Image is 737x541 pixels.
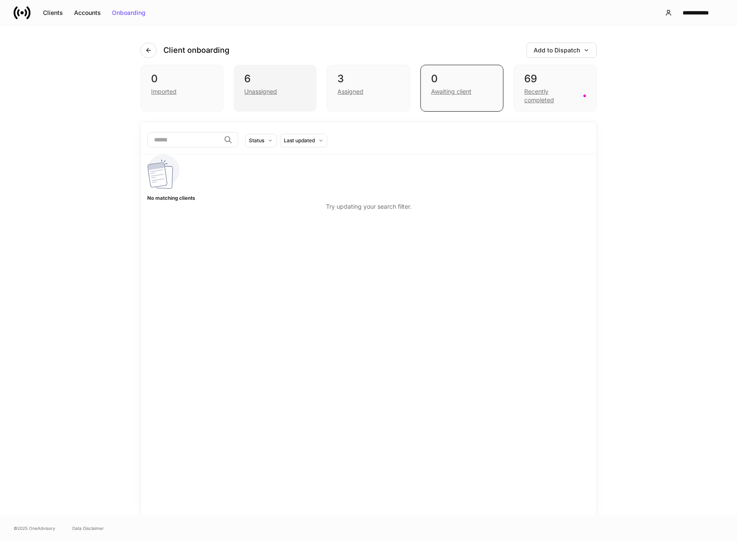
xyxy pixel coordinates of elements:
button: Last updated [280,134,327,147]
div: Status [249,136,264,144]
div: Awaiting client [431,87,471,96]
div: 0 [431,72,493,86]
div: 3 [337,72,399,86]
div: Clients [43,10,63,16]
button: Onboarding [106,6,151,20]
div: 0 [151,72,213,86]
div: 6Unassigned [234,65,317,112]
div: Assigned [337,87,363,96]
div: 6 [244,72,306,86]
div: 0Awaiting client [420,65,503,112]
div: Last updated [284,136,315,144]
p: Try updating your search filter. [147,202,590,211]
span: © 2025 OneAdvisory [14,525,55,532]
div: 69 [524,72,586,86]
div: 69Recently completed [514,65,597,112]
div: Accounts [74,10,101,16]
h4: Client onboarding [163,45,229,55]
button: Status [245,134,277,147]
button: Accounts [69,6,106,20]
div: 0Imported [140,65,223,112]
button: Clients [37,6,69,20]
div: Recently completed [524,87,578,104]
div: Imported [151,87,177,96]
div: Onboarding [112,10,146,16]
h5: No matching clients [147,194,590,202]
div: 3Assigned [327,65,410,112]
button: Add to Dispatch [526,43,597,58]
div: Unassigned [244,87,277,96]
a: Data Disclaimer [72,525,104,532]
div: Add to Dispatch [534,47,589,53]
